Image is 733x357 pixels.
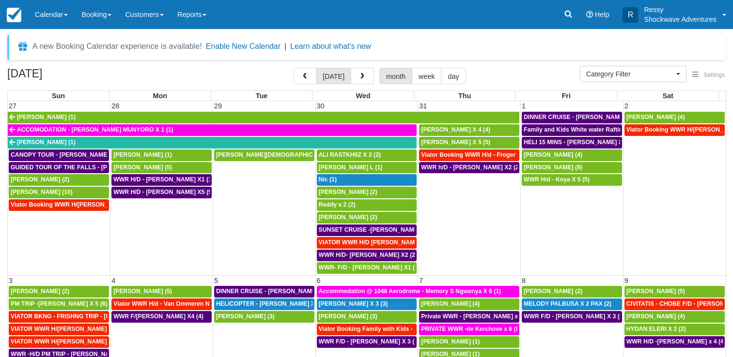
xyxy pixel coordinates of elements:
a: [PERSON_NAME] (4) [624,311,725,323]
p: Shockwave Adventures [644,15,717,24]
span: PM TRIP -[PERSON_NAME] X 5 (6) [11,300,108,307]
a: [PERSON_NAME] X 3 (3) [317,298,417,310]
span: GUIDED TOUR OF THE FALLS - [PERSON_NAME] X 5 (5) [11,164,170,171]
a: [PERSON_NAME] L (1) [317,162,417,174]
span: Viator Booking WWR H/d - Froger Julien X1 (1) [421,151,552,158]
span: [PERSON_NAME] (4) [421,300,480,307]
span: WWR H/d - Koya X 5 (5) [524,176,590,183]
span: [PERSON_NAME] L (1) [319,164,383,171]
span: [PERSON_NAME] (4) [626,313,685,320]
a: DINNER CRUISE - [PERSON_NAME] X4 (4) [522,112,622,123]
a: SUNSET CRUISE -[PERSON_NAME] X2 (2) [317,224,417,236]
span: 28 [110,102,120,110]
span: SUNSET CRUISE -[PERSON_NAME] X2 (2) [319,226,438,233]
span: Help [595,11,609,18]
i: Help [586,11,593,18]
span: [PERSON_NAME] (1) [17,114,76,120]
button: day [441,68,466,84]
a: [PERSON_NAME] (1) [111,149,212,161]
span: 3 [8,277,14,284]
a: Viator WWR H/d - Van Ommeren Nick X 4 (4) [111,298,212,310]
span: 30 [316,102,326,110]
span: VIATOR WWR H/[PERSON_NAME] 2 (2) [11,338,121,345]
p: Ressy [644,5,717,15]
a: Accommodation @ 1048 Aerodrome - Memory S Ngwenya X 6 (1) [317,286,519,297]
span: [PERSON_NAME] (3) [216,313,275,320]
a: [PERSON_NAME] (1) [8,112,519,123]
span: Category Filter [586,69,674,79]
a: [PERSON_NAME] (2) [9,174,109,186]
span: Wed [356,92,371,100]
a: ACCOMODATION - [PERSON_NAME] MUNYORO X 1 (1) [8,124,417,136]
span: [PERSON_NAME] (2) [319,214,377,221]
span: 8 [521,277,527,284]
span: Tue [256,92,268,100]
a: VIATOR WWR H/D [PERSON_NAME] 4 (4) [317,237,417,249]
a: [PERSON_NAME] (2) [317,187,417,198]
a: Viator Booking WWR H/d - Froger Julien X1 (1) [419,149,519,161]
span: DINNER CRUISE - [PERSON_NAME] X3 (3) [216,288,336,295]
span: [PERSON_NAME] (2) [11,288,69,295]
span: 2 [624,102,629,110]
span: WWR- F/D - [PERSON_NAME] X1 (1) [319,264,420,271]
span: 29 [213,102,223,110]
span: Sat [662,92,673,100]
button: Enable New Calendar [206,42,281,51]
a: Reddy x 2 (2) [317,199,417,211]
img: checkfront-main-nav-mini-logo.png [7,8,21,22]
button: Settings [686,68,731,82]
span: 5 [213,277,219,284]
a: [PERSON_NAME] (2) [522,286,622,297]
span: Private WWR - [PERSON_NAME] x1 (1) [421,313,530,320]
span: [PERSON_NAME] (8) [524,164,582,171]
span: Reddy x 2 (2) [319,201,356,208]
span: Sun [52,92,65,100]
a: VIATOR WWR H/[PERSON_NAME] 2 (2) [9,324,109,335]
span: Accommodation @ 1048 Aerodrome - Memory S Ngwenya X 6 (1) [319,288,501,295]
span: WWR H/D - [PERSON_NAME] X5 (5) [113,189,214,195]
span: HELICOPTER - [PERSON_NAME] X 3 (3) [216,300,328,307]
a: WWR H/D- [PERSON_NAME] X2 (2) [317,250,417,261]
span: [PERSON_NAME] (5) [113,164,172,171]
a: [PERSON_NAME] (5) [111,162,212,174]
a: [PERSON_NAME] (3) [317,311,417,323]
a: WWR H/D -[PERSON_NAME] x 4 (4) [624,336,725,348]
span: PRIVATE WWR -de Kerchove x 6 (6) [421,326,521,332]
a: [PERSON_NAME] (1) [8,137,417,149]
a: WWR F/D - [PERSON_NAME] X 3 (3) [317,336,417,348]
a: Viator Booking WWR H/[PERSON_NAME] 4 (4) [624,124,725,136]
div: R [623,7,638,23]
a: WWR h/D - [PERSON_NAME] X2 (2) [419,162,519,174]
a: WWR H/D - [PERSON_NAME] X1 (1) [111,174,212,186]
span: [PERSON_NAME] (3) [319,313,377,320]
a: MELODY PALBUSA X 2 PAX (2) [522,298,622,310]
span: [PERSON_NAME][DEMOGRAPHIC_DATA] (6) [216,151,343,158]
span: WWR H/D -[PERSON_NAME] x 4 (4) [626,338,726,345]
div: A new Booking Calendar experience is available! [32,41,202,52]
span: DINNER CRUISE - [PERSON_NAME] X4 (4) [524,114,643,120]
span: WWR F/D - [PERSON_NAME] X 3 (3) [524,313,625,320]
span: WWR F/D - [PERSON_NAME] X 3 (3) [319,338,420,345]
span: WWR H/D - [PERSON_NAME] X1 (1) [113,176,214,183]
a: [PERSON_NAME] (3) [214,311,314,323]
span: HYDAN ELERI X 2 (2) [626,326,686,332]
span: Viator WWR H/d - Van Ommeren Nick X 4 (4) [113,300,237,307]
a: VIATOR WWR H/[PERSON_NAME] 2 (2) [9,336,109,348]
span: VIATOR BKNG - FRISHNG TRIP - [PERSON_NAME] X 5 (4) [11,313,173,320]
a: [PERSON_NAME] X 4 (4) [419,124,519,136]
a: WWR- F/D - [PERSON_NAME] X1 (1) [317,262,417,274]
a: [PERSON_NAME] (5) [111,286,212,297]
span: [PERSON_NAME] (10) [11,189,73,195]
span: 9 [624,277,629,284]
a: [PERSON_NAME] (4) [522,149,622,161]
span: Viator Booking Family with Kids - [PERSON_NAME] 4 (4) [319,326,478,332]
a: [PERSON_NAME] (1) [419,336,519,348]
span: Fri [562,92,571,100]
span: Thu [458,92,471,100]
span: [PERSON_NAME] (1) [421,338,480,345]
a: Nic (1) [317,174,417,186]
a: [PERSON_NAME] (5) [624,286,725,297]
span: WWR F/[PERSON_NAME] X4 (4) [113,313,203,320]
span: MELODY PALBUSA X 2 PAX (2) [524,300,611,307]
a: [PERSON_NAME][DEMOGRAPHIC_DATA] (6) [214,149,314,161]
